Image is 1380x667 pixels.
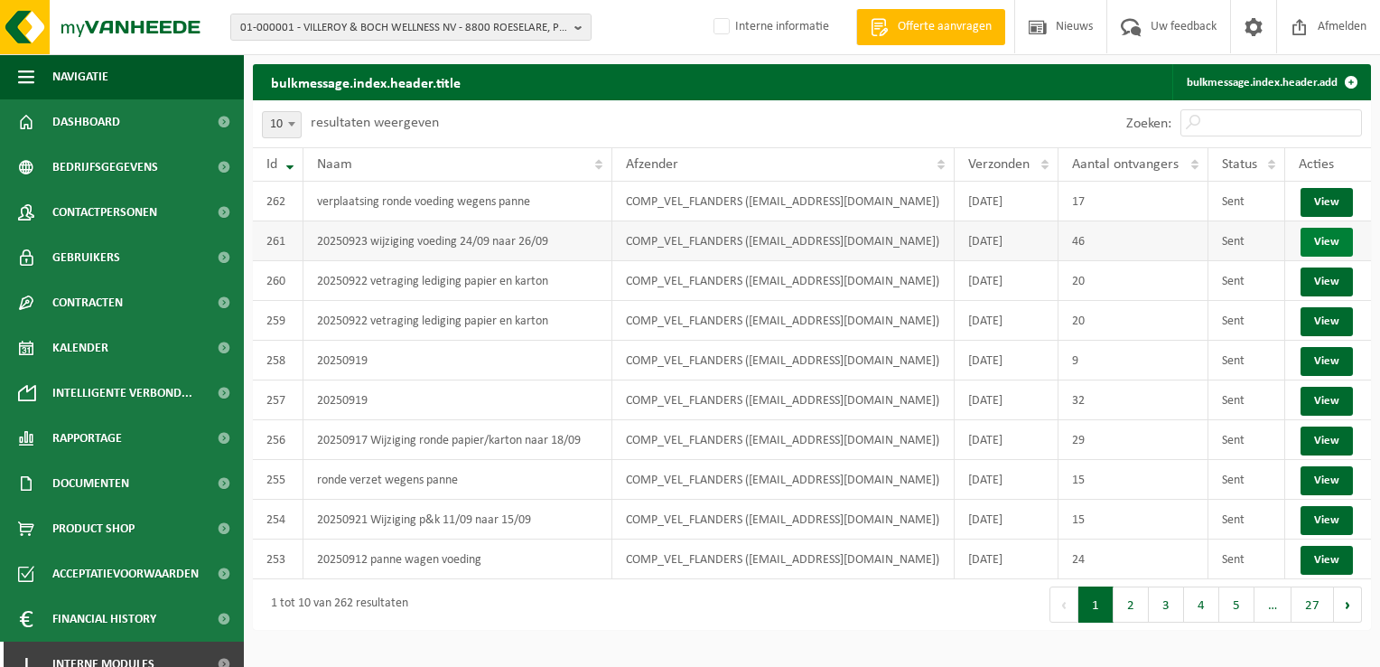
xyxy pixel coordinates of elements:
[303,341,612,380] td: 20250919
[1301,228,1353,257] a: View
[1058,500,1208,540] td: 15
[1058,420,1208,460] td: 29
[1301,546,1353,575] a: View
[955,221,1058,261] td: [DATE]
[303,380,612,420] td: 20250919
[612,261,955,301] td: COMP_VEL_FLANDERS ([EMAIL_ADDRESS][DOMAIN_NAME])
[612,301,955,341] td: COMP_VEL_FLANDERS ([EMAIL_ADDRESS][DOMAIN_NAME])
[612,221,955,261] td: COMP_VEL_FLANDERS ([EMAIL_ADDRESS][DOMAIN_NAME])
[52,461,129,506] span: Documenten
[612,540,955,579] td: COMP_VEL_FLANDERS ([EMAIL_ADDRESS][DOMAIN_NAME])
[230,14,592,41] button: 01-000001 - VILLEROY & BOCH WELLNESS NV - 8800 ROESELARE, POPULIERSTRAAT 1
[253,341,303,380] td: 258
[955,301,1058,341] td: [DATE]
[1301,466,1353,495] a: View
[1208,341,1285,380] td: Sent
[1058,221,1208,261] td: 46
[1058,182,1208,221] td: 17
[303,301,612,341] td: 20250922 vetraging lediging papier en karton
[303,420,612,460] td: 20250917 Wijziging ronde papier/karton naar 18/09
[1208,500,1285,540] td: Sent
[1334,587,1362,623] button: Next
[1058,460,1208,500] td: 15
[612,380,955,420] td: COMP_VEL_FLANDERS ([EMAIL_ADDRESS][DOMAIN_NAME])
[1291,587,1334,623] button: 27
[1208,420,1285,460] td: Sent
[955,500,1058,540] td: [DATE]
[303,500,612,540] td: 20250921 Wijziging p&k 11/09 naar 15/09
[1058,301,1208,341] td: 20
[1149,587,1184,623] button: 3
[955,341,1058,380] td: [DATE]
[1208,380,1285,420] td: Sent
[311,116,439,130] label: resultaten weergeven
[1301,307,1353,336] a: View
[1049,587,1078,623] button: Previous
[303,460,612,500] td: ronde verzet wegens panne
[612,341,955,380] td: COMP_VEL_FLANDERS ([EMAIL_ADDRESS][DOMAIN_NAME])
[955,420,1058,460] td: [DATE]
[626,157,678,172] span: Afzender
[253,540,303,579] td: 253
[1208,301,1285,341] td: Sent
[1219,587,1254,623] button: 5
[612,420,955,460] td: COMP_VEL_FLANDERS ([EMAIL_ADDRESS][DOMAIN_NAME])
[253,64,479,99] h2: bulkmessage.index.header.title
[955,182,1058,221] td: [DATE]
[1208,261,1285,301] td: Sent
[52,280,123,325] span: Contracten
[52,190,157,235] span: Contactpersonen
[262,111,302,138] span: 10
[1301,347,1353,376] a: View
[1058,380,1208,420] td: 32
[1208,540,1285,579] td: Sent
[955,380,1058,420] td: [DATE]
[955,540,1058,579] td: [DATE]
[612,460,955,500] td: COMP_VEL_FLANDERS ([EMAIL_ADDRESS][DOMAIN_NAME])
[303,221,612,261] td: 20250923 wijziging voeding 24/09 naar 26/09
[303,261,612,301] td: 20250922 vetraging lediging papier en karton
[1301,427,1353,456] a: View
[1208,221,1285,261] td: Sent
[1172,64,1369,100] a: bulkmessage.index.header.add
[1301,387,1353,416] a: View
[52,506,135,551] span: Product Shop
[253,500,303,540] td: 254
[955,460,1058,500] td: [DATE]
[1301,188,1353,217] a: View
[612,500,955,540] td: COMP_VEL_FLANDERS ([EMAIL_ADDRESS][DOMAIN_NAME])
[1058,261,1208,301] td: 20
[52,551,199,597] span: Acceptatievoorwaarden
[1301,268,1353,296] a: View
[253,261,303,301] td: 260
[52,99,120,145] span: Dashboard
[1114,587,1149,623] button: 2
[1222,157,1257,172] span: Status
[1208,182,1285,221] td: Sent
[52,325,108,371] span: Kalender
[253,221,303,261] td: 261
[52,54,108,99] span: Navigatie
[317,157,352,172] span: Naam
[968,157,1030,172] span: Verzonden
[1208,460,1285,500] td: Sent
[1058,341,1208,380] td: 9
[1254,587,1291,623] span: …
[1078,587,1114,623] button: 1
[52,145,158,190] span: Bedrijfsgegevens
[1299,157,1334,172] span: Acties
[253,380,303,420] td: 257
[253,420,303,460] td: 256
[710,14,829,41] label: Interne informatie
[1301,506,1353,535] a: View
[893,18,996,36] span: Offerte aanvragen
[303,182,612,221] td: verplaatsing ronde voeding wegens panne
[303,540,612,579] td: 20250912 panne wagen voeding
[253,460,303,500] td: 255
[856,9,1005,45] a: Offerte aanvragen
[1126,117,1171,131] label: Zoeken:
[52,371,192,416] span: Intelligente verbond...
[1072,157,1179,172] span: Aantal ontvangers
[1058,540,1208,579] td: 24
[263,112,301,137] span: 10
